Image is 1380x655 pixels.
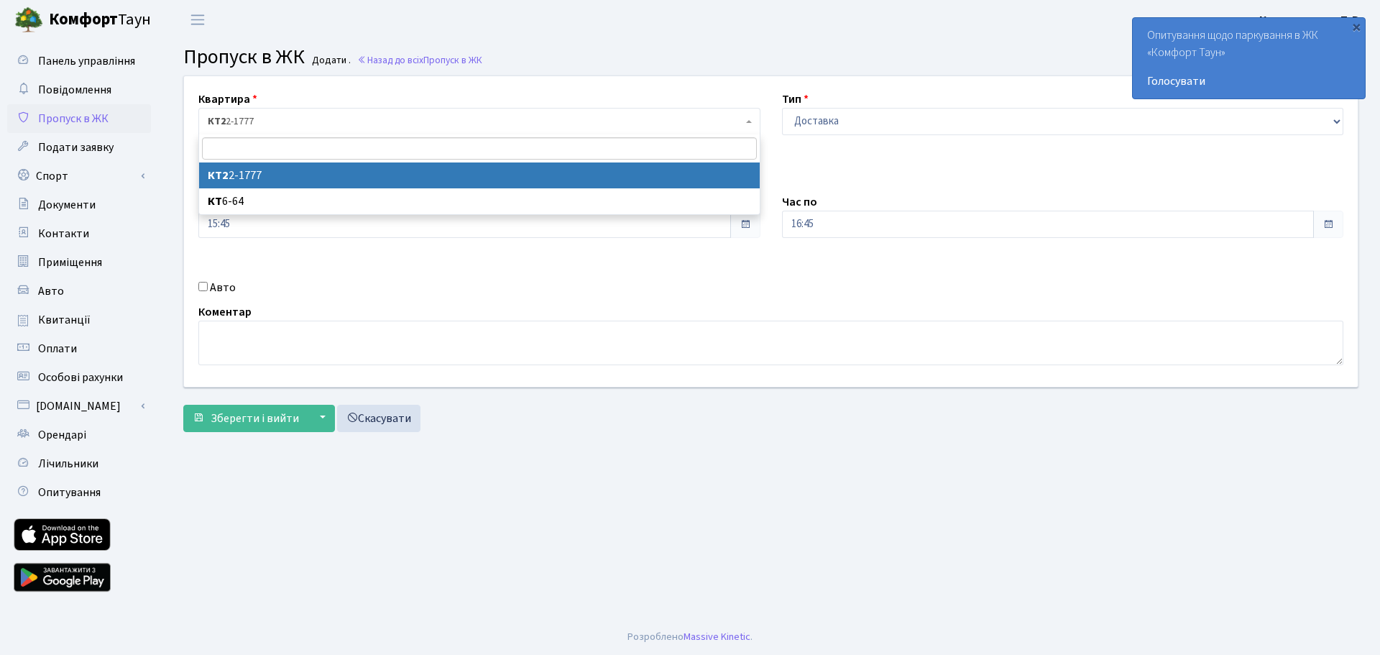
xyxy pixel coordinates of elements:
span: <b>КТ2</b>&nbsp;&nbsp;&nbsp;2-1777 [198,108,760,135]
div: Опитування щодо паркування в ЖК «Комфорт Таун» [1133,18,1365,99]
a: Каричковська Т. В. [1259,12,1363,29]
div: × [1349,19,1363,34]
span: Опитування [38,485,101,500]
img: logo.png [14,6,43,35]
b: КТ [208,193,222,209]
a: Голосувати [1147,73,1351,90]
small: Додати . [309,55,351,67]
a: Панель управління [7,47,151,75]
span: Орендарі [38,427,86,443]
span: Оплати [38,341,77,357]
div: Розроблено . [627,629,753,645]
a: Документи [7,191,151,219]
a: [DOMAIN_NAME] [7,392,151,421]
b: КТ2 [208,168,229,183]
button: Переключити навігацію [180,8,216,32]
span: Пропуск в ЖК [423,53,482,67]
span: Таун [49,8,151,32]
a: Назад до всіхПропуск в ЖК [357,53,482,67]
li: 2-1777 [199,162,760,188]
button: Зберегти і вийти [183,405,308,432]
a: Повідомлення [7,75,151,104]
span: Документи [38,197,96,213]
a: Опитування [7,478,151,507]
b: Каричковська Т. В. [1259,12,1363,28]
li: 6-64 [199,188,760,214]
a: Особові рахунки [7,363,151,392]
span: Авто [38,283,64,299]
span: Квитанції [38,312,91,328]
span: Панель управління [38,53,135,69]
a: Оплати [7,334,151,363]
a: Приміщення [7,248,151,277]
a: Квитанції [7,306,151,334]
a: Massive Kinetic [684,629,750,644]
a: Контакти [7,219,151,248]
a: Подати заявку [7,133,151,162]
span: <b>КТ2</b>&nbsp;&nbsp;&nbsp;2-1777 [208,114,742,129]
span: Пропуск в ЖК [183,42,305,71]
span: Повідомлення [38,82,111,98]
label: Тип [782,91,809,108]
span: Пропуск в ЖК [38,111,109,127]
label: Авто [210,279,236,296]
label: Час по [782,193,817,211]
a: Авто [7,277,151,306]
b: Комфорт [49,8,118,31]
b: КТ2 [208,114,226,129]
span: Зберегти і вийти [211,411,299,426]
a: Спорт [7,162,151,191]
a: Орендарі [7,421,151,449]
span: Контакти [38,226,89,242]
a: Лічильники [7,449,151,478]
a: Скасувати [337,405,420,432]
span: Лічильники [38,456,98,472]
label: Квартира [198,91,257,108]
span: Приміщення [38,255,102,270]
span: Подати заявку [38,139,114,155]
span: Особові рахунки [38,370,123,385]
label: Коментар [198,303,252,321]
a: Пропуск в ЖК [7,104,151,133]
